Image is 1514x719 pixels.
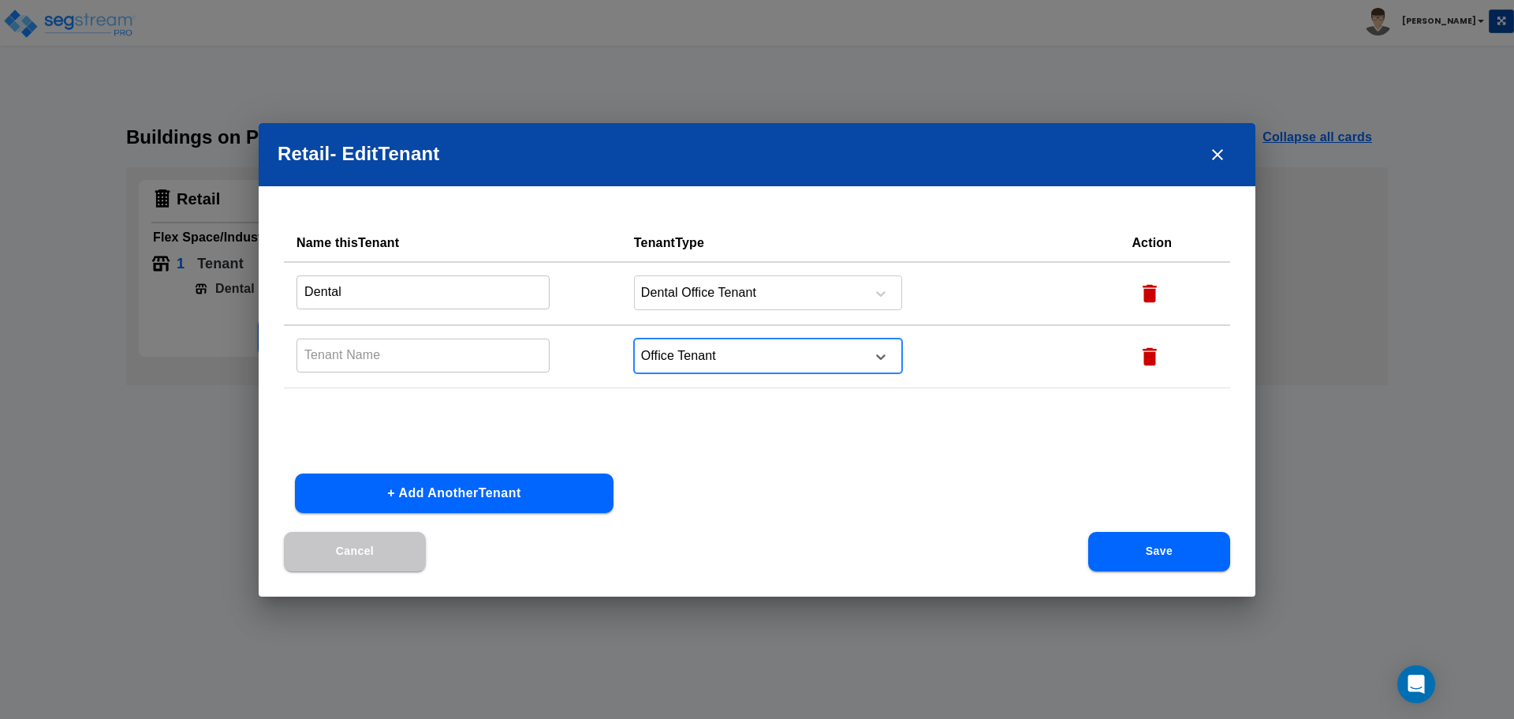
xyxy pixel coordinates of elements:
[284,224,621,262] th: Name this Tenant
[296,275,550,309] input: Tenant Name
[1119,224,1230,262] th: Action
[621,224,1120,262] th: Tenant Type
[1397,665,1435,703] div: Open Intercom Messenger
[1088,532,1230,571] button: Save
[1199,136,1236,174] button: close
[259,123,1255,186] h2: Retail - Edit Tenant
[295,474,613,513] button: + Add AnotherTenant
[296,339,550,373] input: Tenant Name
[284,532,426,571] button: Cancel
